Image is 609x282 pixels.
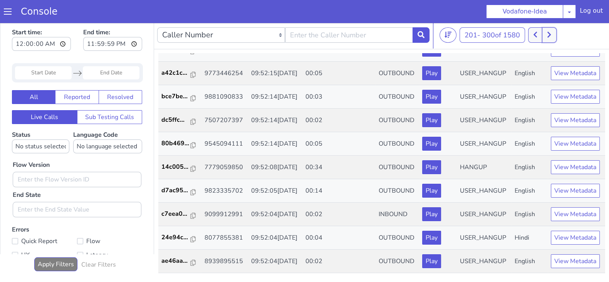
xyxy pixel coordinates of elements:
[551,163,600,176] button: View Metadata
[161,94,198,103] a: dc5ffc...
[12,69,55,83] button: All
[376,158,419,181] td: OUTBOUND
[12,118,69,132] select: Status
[77,89,143,103] button: Sub Testing Calls
[73,118,142,132] select: Language Code
[201,181,248,205] td: 9099912991
[376,134,419,158] td: OUTBOUND
[302,111,376,134] td: 00:05
[201,158,248,181] td: 9823335702
[376,228,419,252] td: OUTBOUND
[422,139,441,153] button: Play
[201,64,248,87] td: 9881090833
[512,228,548,252] td: English
[161,188,198,197] a: c7eea0...
[248,64,303,87] td: 09:52:14[DATE]
[248,228,303,252] td: 09:52:04[DATE]
[161,235,198,244] a: ae46aa...
[12,6,67,17] a: Console
[161,235,191,244] p: ae46aa...
[376,181,419,205] td: INBOUND
[302,40,376,64] td: 00:05
[422,233,441,247] button: Play
[457,134,512,158] td: HANGUP
[422,92,441,106] button: Play
[376,205,419,228] td: OUTBOUND
[12,109,69,132] label: Status
[13,151,141,166] input: Enter the Flow Version ID
[161,211,191,221] p: 24e94c...
[551,186,600,200] button: View Metadata
[376,64,419,87] td: OUTBOUND
[77,215,142,225] label: Flow
[551,45,600,59] button: View Metadata
[551,69,600,82] button: View Metadata
[512,87,548,111] td: English
[551,210,600,223] button: View Metadata
[201,87,248,111] td: 7507207397
[161,117,191,127] p: 80b469...
[457,228,512,252] td: USER_HANGUP
[302,181,376,205] td: 00:02
[457,87,512,111] td: USER_HANGUP
[83,4,142,32] label: End time:
[285,6,413,22] input: Enter the Caller Number
[12,228,77,239] label: UX
[512,40,548,64] td: English
[161,164,191,174] p: d7ac95...
[161,70,191,80] p: bce7be...
[551,139,600,153] button: View Metadata
[457,111,512,134] td: USER_HANGUP
[376,40,419,64] td: OUTBOUND
[302,228,376,252] td: 00:02
[551,233,600,247] button: View Metadata
[422,210,441,223] button: Play
[73,109,142,132] label: Language Code
[12,16,71,30] input: Start time:
[512,181,548,205] td: English
[15,45,72,58] input: Start Date
[201,228,248,252] td: 8939895515
[161,211,198,221] a: 24e94c...
[422,45,441,59] button: Play
[512,205,548,228] td: Hindi
[161,47,198,56] a: a42c1c...
[248,111,303,134] td: 09:52:14[DATE]
[248,181,303,205] td: 09:52:04[DATE]
[422,186,441,200] button: Play
[34,236,77,250] button: Apply Filters
[13,169,41,178] label: End State
[12,89,77,103] button: Live Calls
[161,164,198,174] a: d7ac95...
[457,205,512,228] td: USER_HANGUP
[457,181,512,205] td: USER_HANGUP
[551,92,600,106] button: View Metadata
[81,240,116,247] h6: Clear Filters
[302,87,376,111] td: 00:02
[302,134,376,158] td: 00:34
[77,228,142,239] label: Latency
[248,134,303,158] td: 09:52:08[DATE]
[457,158,512,181] td: USER_HANGUP
[201,40,248,64] td: 9773446254
[201,111,248,134] td: 9545094111
[83,16,142,30] input: End time:
[422,69,441,82] button: Play
[551,116,600,129] button: View Metadata
[248,158,303,181] td: 09:52:05[DATE]
[422,116,441,129] button: Play
[457,40,512,64] td: USER_HANGUP
[376,87,419,111] td: OUTBOUND
[13,139,50,148] label: Flow Version
[161,141,198,150] a: 14c005...
[201,134,248,158] td: 7779059850
[13,181,141,196] input: Enter the End State Value
[161,70,198,80] a: bce7be...
[99,69,142,83] button: Resolved
[512,111,548,134] td: English
[580,6,603,18] div: Log out
[12,215,77,225] label: Quick Report
[161,117,198,127] a: 80b469...
[161,94,191,103] p: dc5ffc...
[376,111,419,134] td: OUTBOUND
